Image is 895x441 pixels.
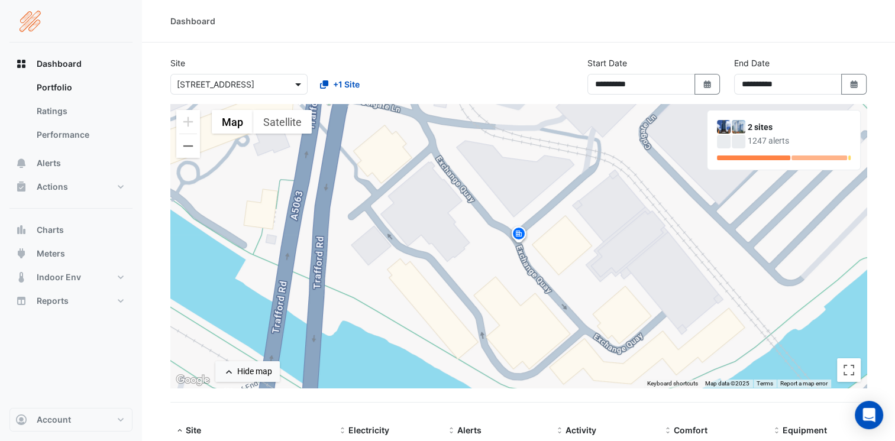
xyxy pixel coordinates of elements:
[37,248,65,260] span: Meters
[37,58,82,70] span: Dashboard
[27,99,133,123] a: Ratings
[237,365,272,378] div: Hide map
[9,265,133,289] button: Indoor Env
[27,76,133,99] a: Portfolio
[647,380,698,388] button: Keyboard shortcuts
[15,271,27,283] app-icon: Indoor Env
[566,425,596,435] span: Activity
[717,120,731,134] img: 5 Exchange Quay
[509,225,528,246] img: site-pin.svg
[748,135,851,147] div: 1247 alerts
[37,271,81,283] span: Indoor Env
[783,425,827,435] span: Equipment
[186,425,201,435] span: Site
[9,76,133,151] div: Dashboard
[37,414,71,426] span: Account
[674,425,707,435] span: Comfort
[855,401,883,429] div: Open Intercom Messenger
[9,218,133,242] button: Charts
[37,181,68,193] span: Actions
[170,57,185,69] label: Site
[15,224,27,236] app-icon: Charts
[37,295,69,307] span: Reports
[312,74,367,95] button: +1 Site
[15,295,27,307] app-icon: Reports
[15,181,27,193] app-icon: Actions
[732,120,745,134] img: 8 Exchange Quay
[37,157,61,169] span: Alerts
[9,52,133,76] button: Dashboard
[702,79,713,89] fa-icon: Select Date
[215,361,280,382] button: Hide map
[14,9,67,33] img: Company Logo
[37,224,64,236] span: Charts
[9,408,133,432] button: Account
[849,79,860,89] fa-icon: Select Date
[757,380,773,387] a: Terms (opens in new tab)
[333,78,360,90] span: +1 Site
[176,110,200,134] button: Zoom in
[176,134,200,158] button: Zoom out
[27,123,133,147] a: Performance
[173,372,212,388] img: Google
[9,151,133,175] button: Alerts
[9,289,133,313] button: Reports
[837,358,861,382] button: Toggle fullscreen view
[15,248,27,260] app-icon: Meters
[9,175,133,199] button: Actions
[457,425,481,435] span: Alerts
[9,242,133,265] button: Meters
[170,15,215,27] div: Dashboard
[15,58,27,70] app-icon: Dashboard
[587,57,627,69] label: Start Date
[212,110,253,134] button: Show street map
[705,380,749,387] span: Map data ©2025
[15,157,27,169] app-icon: Alerts
[734,57,770,69] label: End Date
[780,380,828,387] a: Report a map error
[748,121,851,134] div: 2 sites
[253,110,312,134] button: Show satellite imagery
[173,372,212,388] a: Open this area in Google Maps (opens a new window)
[348,425,389,435] span: Electricity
